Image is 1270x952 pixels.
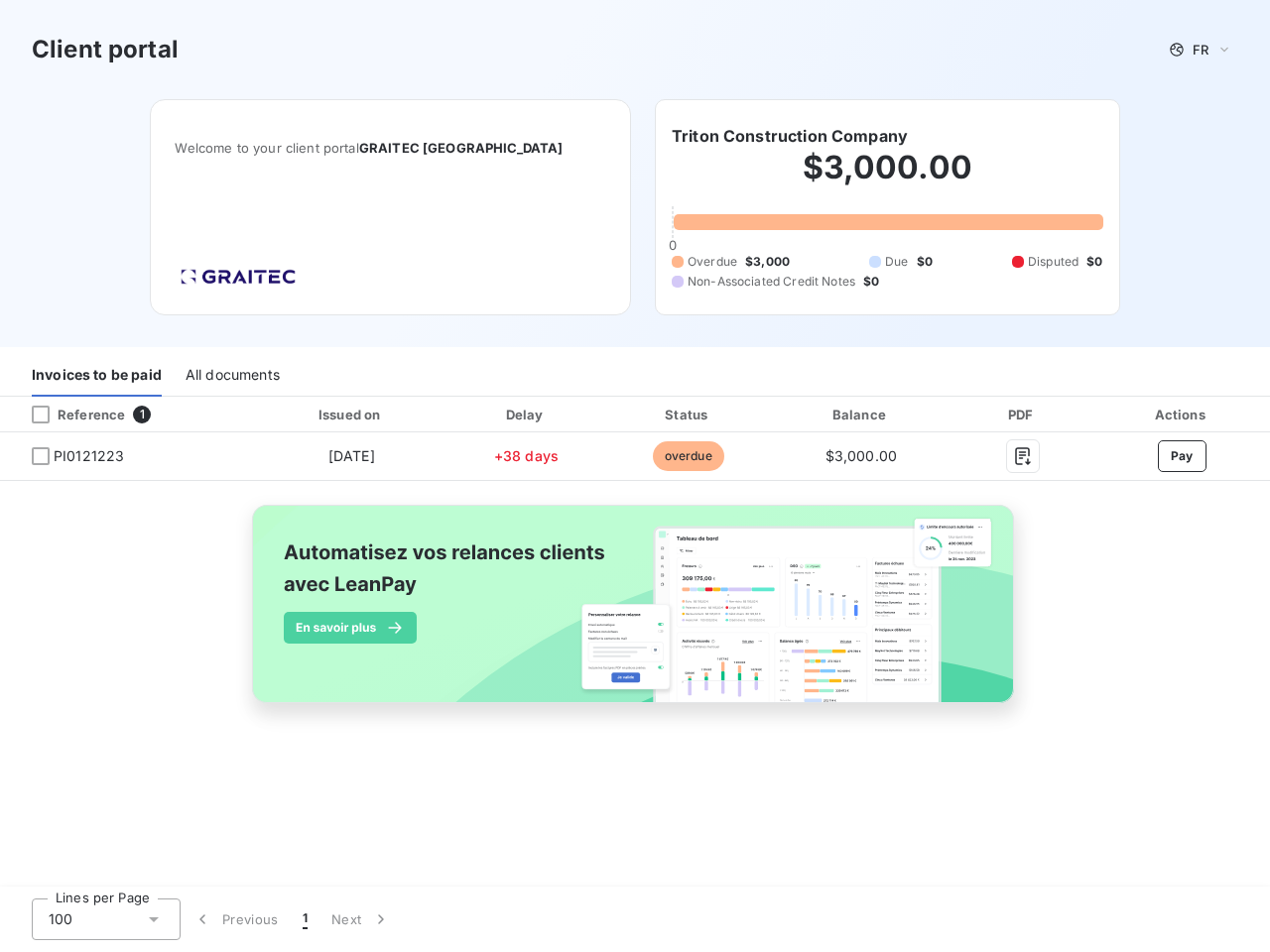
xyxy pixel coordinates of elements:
div: Delay [450,405,601,424]
span: GRAITEC [GEOGRAPHIC_DATA] [359,140,564,156]
span: +38 days [494,447,559,464]
button: Previous [181,898,291,940]
div: Status [609,405,767,424]
div: Issued on [260,405,443,424]
span: Welcome to your client portal [175,140,606,156]
img: Company logo [175,263,302,291]
h3: Client portal [32,32,179,67]
button: Next [319,898,403,940]
span: Disputed [1028,253,1079,271]
span: Overdue [688,253,737,271]
span: $0 [863,273,879,291]
span: Non-Associated Credit Notes [688,273,855,291]
span: $3,000 [745,253,790,271]
span: $3,000.00 [825,447,897,464]
span: PI0121223 [54,446,124,466]
h2: $3,000.00 [672,148,1103,207]
button: 1 [291,898,319,940]
span: Due [885,253,908,271]
div: Invoices to be paid [32,355,162,397]
div: Balance [775,405,947,424]
div: Actions [1097,405,1266,424]
span: FR [1193,42,1208,58]
div: PDF [955,405,1090,424]
span: 0 [669,237,677,253]
div: All documents [186,355,280,397]
span: $0 [917,253,933,271]
span: [DATE] [328,447,375,464]
img: banner [234,493,1036,737]
button: Pay [1158,440,1206,472]
span: $0 [1086,253,1102,271]
span: 1 [303,909,308,929]
h6: Triton Construction Company [672,124,908,148]
span: 1 [133,406,151,423]
span: 100 [49,909,72,929]
div: Reference [16,406,125,423]
span: overdue [653,441,724,471]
